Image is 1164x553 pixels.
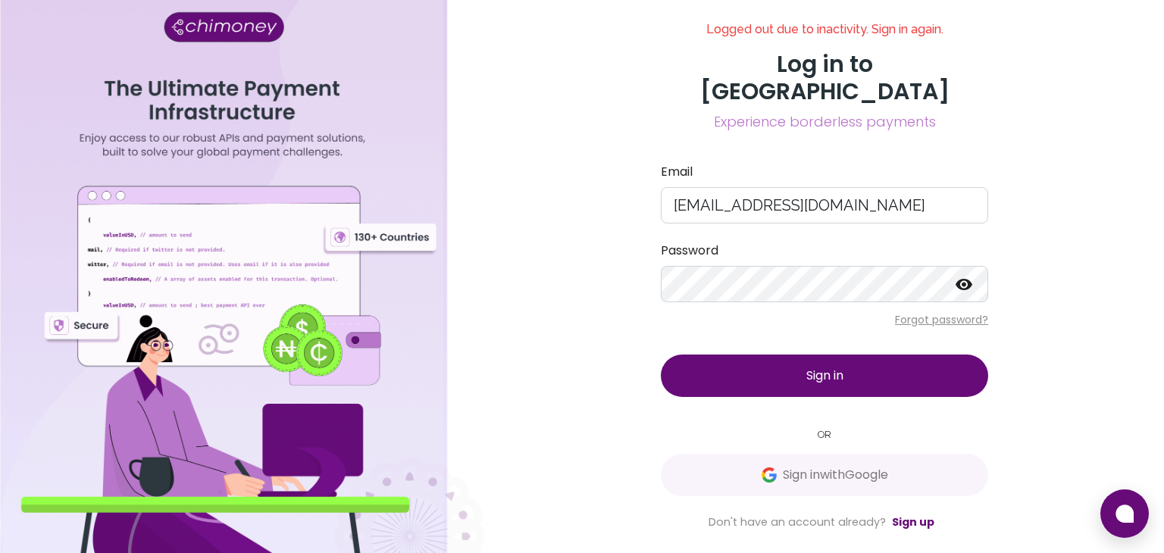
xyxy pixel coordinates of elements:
span: Experience borderless payments [661,111,988,133]
img: Google [762,467,777,483]
h6: Logged out due to inactivity. Sign in again. [661,22,988,51]
button: Open chat window [1100,489,1149,538]
button: Sign in [661,355,988,397]
span: Sign in [806,367,843,384]
a: Sign up [892,514,934,530]
label: Email [661,163,988,181]
p: Forgot password? [661,312,988,327]
button: GoogleSign inwithGoogle [661,454,988,496]
h3: Log in to [GEOGRAPHIC_DATA] [661,51,988,105]
small: OR [661,427,988,442]
label: Password [661,242,988,260]
span: Sign in with Google [783,466,888,484]
span: Don't have an account already? [709,514,886,530]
